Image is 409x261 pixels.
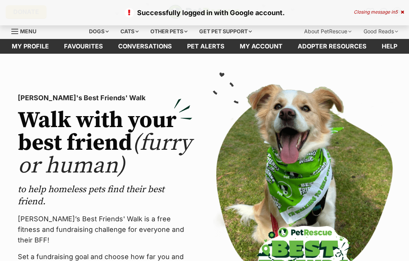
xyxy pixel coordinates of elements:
p: [PERSON_NAME]’s Best Friends' Walk is a free fitness and fundraising challenge for everyone and t... [18,214,192,245]
span: Menu [20,28,36,34]
a: Favourites [56,39,111,54]
span: (furry or human) [18,129,192,180]
a: Pet alerts [180,39,232,54]
a: Help [374,39,405,54]
div: Dogs [84,24,114,39]
p: [PERSON_NAME]'s Best Friends' Walk [18,93,192,103]
div: Cats [115,24,144,39]
a: conversations [111,39,180,54]
div: About PetRescue [299,24,357,39]
a: Menu [11,24,42,37]
a: Adopter resources [290,39,374,54]
h2: Walk with your best friend [18,109,192,177]
a: My profile [4,39,56,54]
div: Get pet support [194,24,257,39]
p: to help homeless pets find their best friend. [18,183,192,208]
a: My account [232,39,290,54]
div: Other pets [145,24,193,39]
div: Good Reads [358,24,403,39]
